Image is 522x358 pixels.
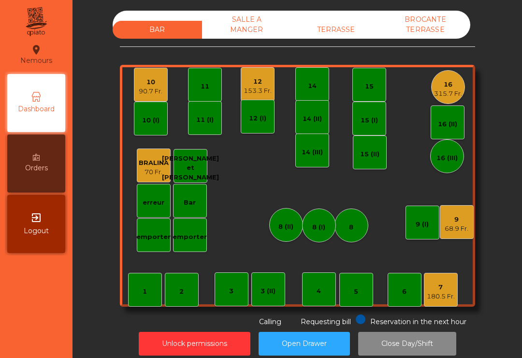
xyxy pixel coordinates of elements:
div: 9 [445,215,468,224]
div: BRALINA [139,158,169,168]
div: TERRASSE [291,21,381,39]
span: Requesting bill [301,317,351,326]
div: 3 (II) [261,286,275,296]
div: 14 [308,81,317,91]
div: SALLE A MANGER [202,11,291,39]
div: 10 (I) [142,116,159,125]
span: Reservation in the next hour [370,317,466,326]
div: 5 [354,287,358,297]
div: erreur [143,198,164,208]
div: 14 (III) [302,148,323,157]
i: location_on [30,44,42,56]
div: 90.7 Fr. [139,87,162,96]
div: BROCANTE TERRASSE [381,11,470,39]
div: 16 (III) [436,153,458,163]
span: Orders [25,163,48,173]
span: Logout [24,226,49,236]
div: 15 [365,82,374,91]
div: [PERSON_NAME] et [PERSON_NAME] [162,154,219,182]
div: 12 [244,77,272,87]
div: 16 (II) [438,119,457,129]
div: 15 (II) [360,149,379,159]
div: 7 [427,283,455,292]
div: BAR [113,21,202,39]
img: qpiato [24,5,48,39]
div: 14 (II) [303,114,322,124]
button: Open Drawer [259,332,350,356]
div: Nemours [20,43,52,67]
div: 16 [434,80,462,89]
div: 9 (I) [416,220,429,229]
div: emporter [173,232,207,242]
div: 3 [229,286,233,296]
div: 68.9 Fr. [445,224,468,234]
span: Calling [259,317,281,326]
button: Close Day/Shift [358,332,456,356]
div: 12 (I) [249,114,266,123]
button: Unlock permissions [139,332,250,356]
div: 70 Fr. [139,167,169,177]
div: emporter [136,232,171,242]
div: 4 [317,286,321,296]
div: 180.5 Fr. [427,292,455,301]
div: 315.7 Fr. [434,89,462,99]
div: 8 [349,223,353,232]
div: 11 [201,82,209,91]
div: 153.3 Fr. [244,86,272,96]
div: 6 [402,287,406,297]
div: 15 (I) [361,116,378,125]
div: 1 [143,287,147,297]
div: 11 (I) [196,115,214,125]
div: 10 [139,77,162,87]
div: Bar [184,198,196,208]
div: 2 [179,287,184,297]
div: 8 (I) [312,223,325,232]
i: exit_to_app [30,212,42,224]
div: 8 (II) [278,222,293,232]
span: Dashboard [18,104,55,114]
